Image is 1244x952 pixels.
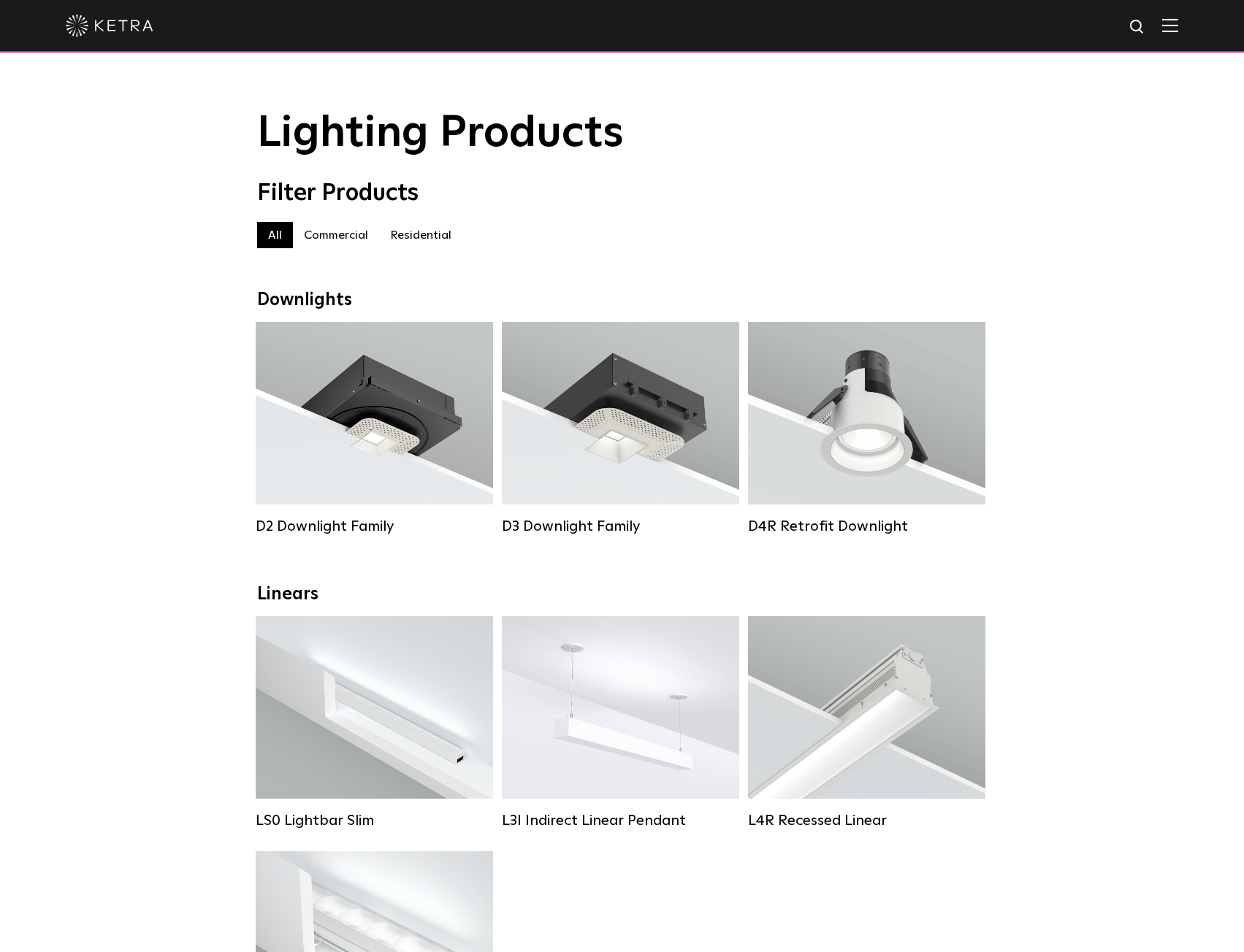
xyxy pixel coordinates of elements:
[502,518,739,535] div: D3 Downlight Family
[256,518,493,535] div: D2 Downlight Family
[293,222,379,248] label: Commercial
[748,616,985,829] a: L4R Recessed Linear Lumen Output:400 / 600 / 800 / 1000Colors:White / BlackControl:Lutron Clear C...
[257,584,988,605] div: Linears
[1162,18,1178,32] img: Hamburger%20Nav.svg
[748,322,985,535] a: D4R Retrofit Downlight Lumen Output:800Colors:White / BlackBeam Angles:15° / 25° / 40° / 60°Watta...
[257,290,988,311] div: Downlights
[257,180,988,207] div: Filter Products
[1129,18,1147,37] img: search icon
[379,222,462,248] label: Residential
[66,15,153,37] img: ketra-logo-2019-white
[502,322,739,535] a: D3 Downlight Family Lumen Output:700 / 900 / 1100Colors:White / Black / Silver / Bronze / Paintab...
[748,518,985,535] div: D4R Retrofit Downlight
[257,112,624,156] span: Lighting Products
[256,322,493,535] a: D2 Downlight Family Lumen Output:1200Colors:White / Black / Gloss Black / Silver / Bronze / Silve...
[502,812,739,829] div: L3I Indirect Linear Pendant
[256,812,493,829] div: LS0 Lightbar Slim
[748,812,985,829] div: L4R Recessed Linear
[256,616,493,829] a: LS0 Lightbar Slim Lumen Output:200 / 350Colors:White / BlackControl:X96 Controller
[502,616,739,829] a: L3I Indirect Linear Pendant Lumen Output:400 / 600 / 800 / 1000Housing Colors:White / BlackContro...
[257,222,293,248] label: All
